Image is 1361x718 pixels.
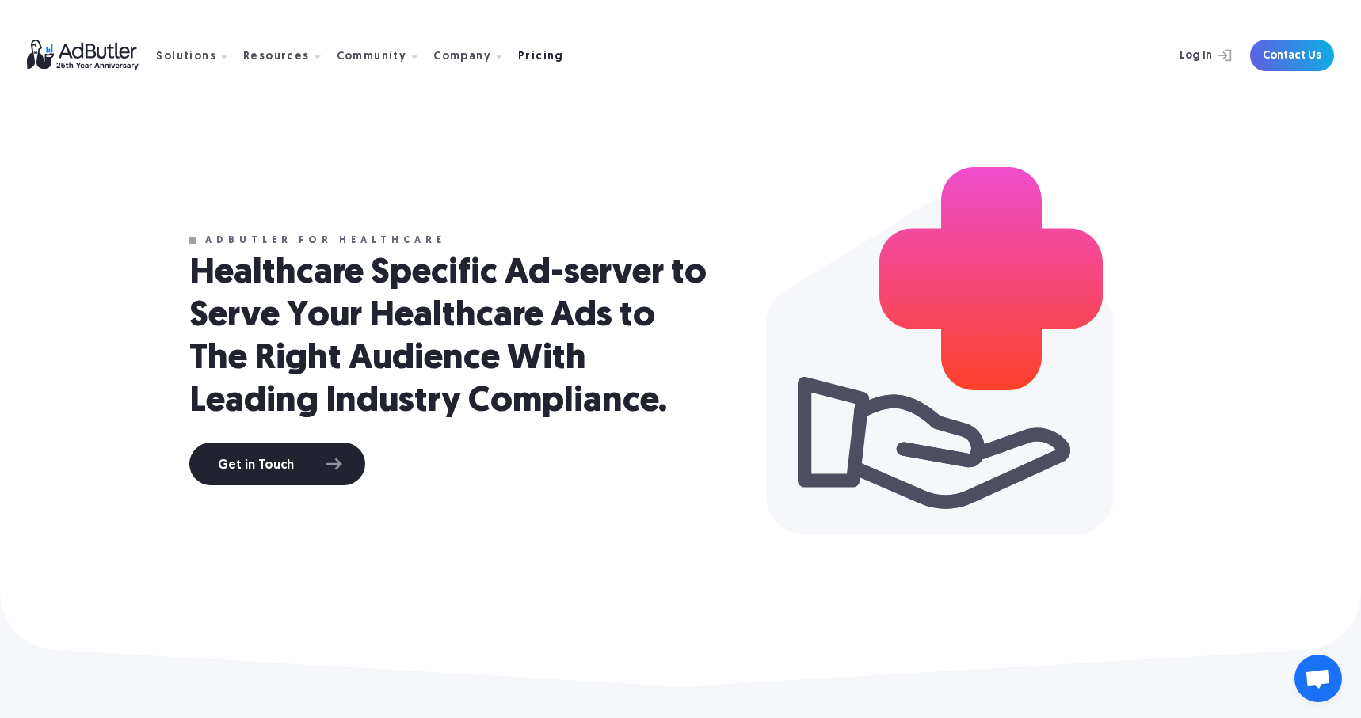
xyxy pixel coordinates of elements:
div: adbutler for healthcare [205,235,446,246]
h1: Healthcare Specific Ad-server to Serve Your Healthcare Ads to The Right Audience With Leading Ind... [189,253,708,424]
a: Open chat [1294,655,1342,702]
a: Pricing [518,48,577,63]
div: Community [337,31,431,81]
div: Resources [243,31,334,81]
a: Log In [1138,40,1241,71]
div: Pricing [518,51,564,63]
div: Company [433,51,491,63]
div: Company [433,31,515,81]
a: Contact Us [1250,40,1334,71]
a: Get in Touch [189,443,365,485]
div: Community [337,51,407,63]
div: Solutions [156,31,240,81]
div: Resources [243,51,310,63]
div: Solutions [156,51,216,63]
